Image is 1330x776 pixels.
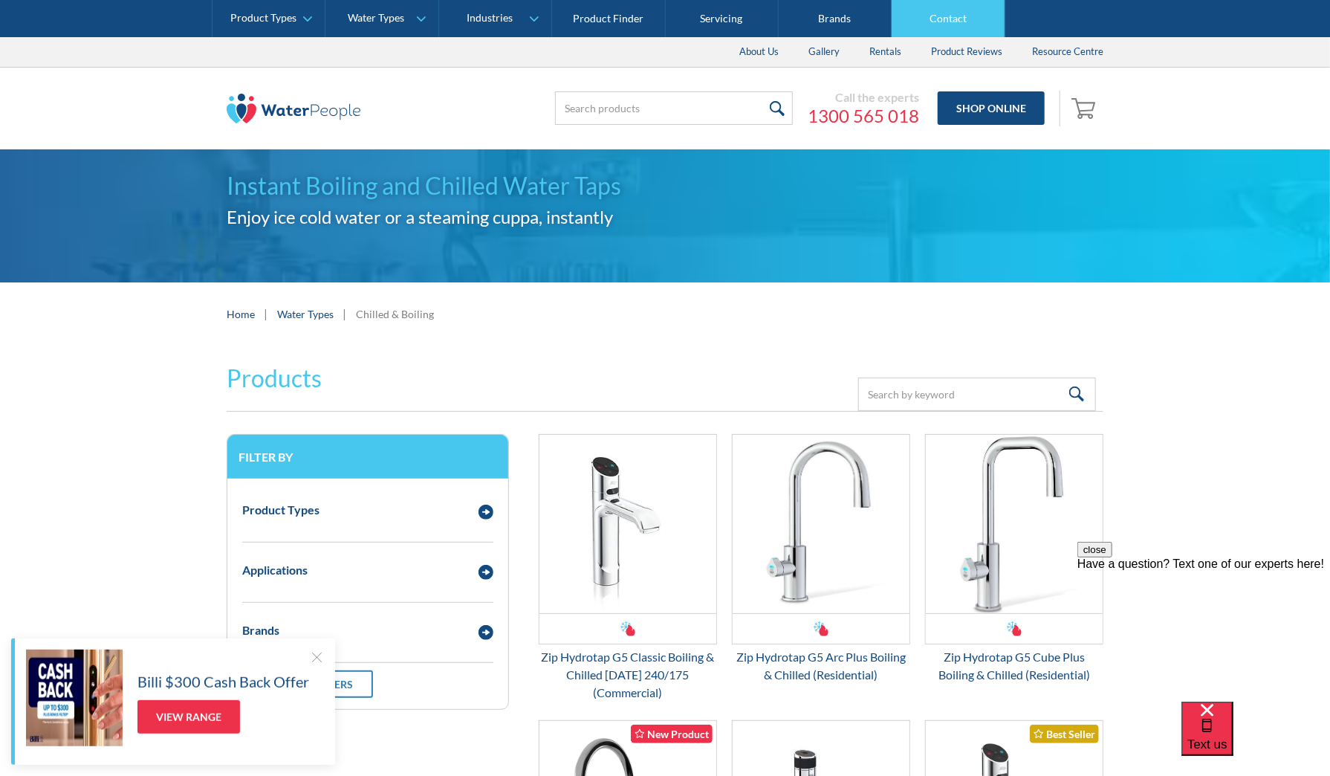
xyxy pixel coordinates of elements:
input: Search by keyword [858,378,1096,411]
h2: Enjoy ice cold water or a steaming cuppa, instantly [227,204,1103,230]
a: Resource Centre [1017,37,1118,67]
a: Gallery [794,37,854,67]
h2: Products [227,360,322,396]
div: Zip Hydrotap G5 Arc Plus Boiling & Chilled (Residential) [732,648,910,684]
div: Product Types [242,501,319,519]
div: New Product [631,725,713,743]
img: shopping cart [1071,96,1100,120]
div: Call the experts [808,90,919,105]
a: View Range [137,700,240,734]
a: Zip Hydrotap G5 Classic Boiling & Chilled BC100 240/175 (Commercial) Zip Hydrotap G5 Classic Boil... [539,434,717,702]
div: Product Types [230,12,296,25]
img: Zip Hydrotap G5 Arc Plus Boiling & Chilled (Residential) [733,435,909,613]
div: Brands [242,621,279,639]
a: Shop Online [938,91,1045,125]
a: Zip Hydrotap G5 Cube Plus Boiling & Chilled (Residential)Zip Hydrotap G5 Cube Plus Boiling & Chil... [925,434,1103,684]
a: Open empty cart [1068,91,1103,126]
div: Industries [467,12,513,25]
h1: Instant Boiling and Chilled Water Taps [227,168,1103,204]
div: Zip Hydrotap G5 Cube Plus Boiling & Chilled (Residential) [925,648,1103,684]
iframe: podium webchat widget bubble [1181,702,1330,776]
input: Search products [555,91,793,125]
a: Zip Hydrotap G5 Arc Plus Boiling & Chilled (Residential)Zip Hydrotap G5 Arc Plus Boiling & Chille... [732,434,910,684]
a: 1300 565 018 [808,105,919,127]
a: About Us [724,37,794,67]
a: Product Reviews [916,37,1017,67]
div: Best Seller [1030,725,1099,743]
a: Home [227,306,255,322]
div: | [262,305,270,323]
img: Zip Hydrotap G5 Classic Boiling & Chilled BC100 240/175 (Commercial) [539,435,716,613]
img: Zip Hydrotap G5 Cube Plus Boiling & Chilled (Residential) [926,435,1103,613]
div: Zip Hydrotap G5 Classic Boiling & Chilled [DATE] 240/175 (Commercial) [539,648,717,702]
div: Chilled & Boiling [356,306,434,322]
iframe: podium webchat widget prompt [1077,542,1330,720]
div: Applications [242,561,308,579]
h5: Billi $300 Cash Back Offer [137,670,309,693]
a: Water Types [277,306,334,322]
img: The Water People [227,94,360,123]
h3: Filter by [239,450,497,464]
div: | [341,305,348,323]
div: Water Types [348,12,405,25]
img: Billi $300 Cash Back Offer [26,650,123,746]
a: Rentals [854,37,916,67]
